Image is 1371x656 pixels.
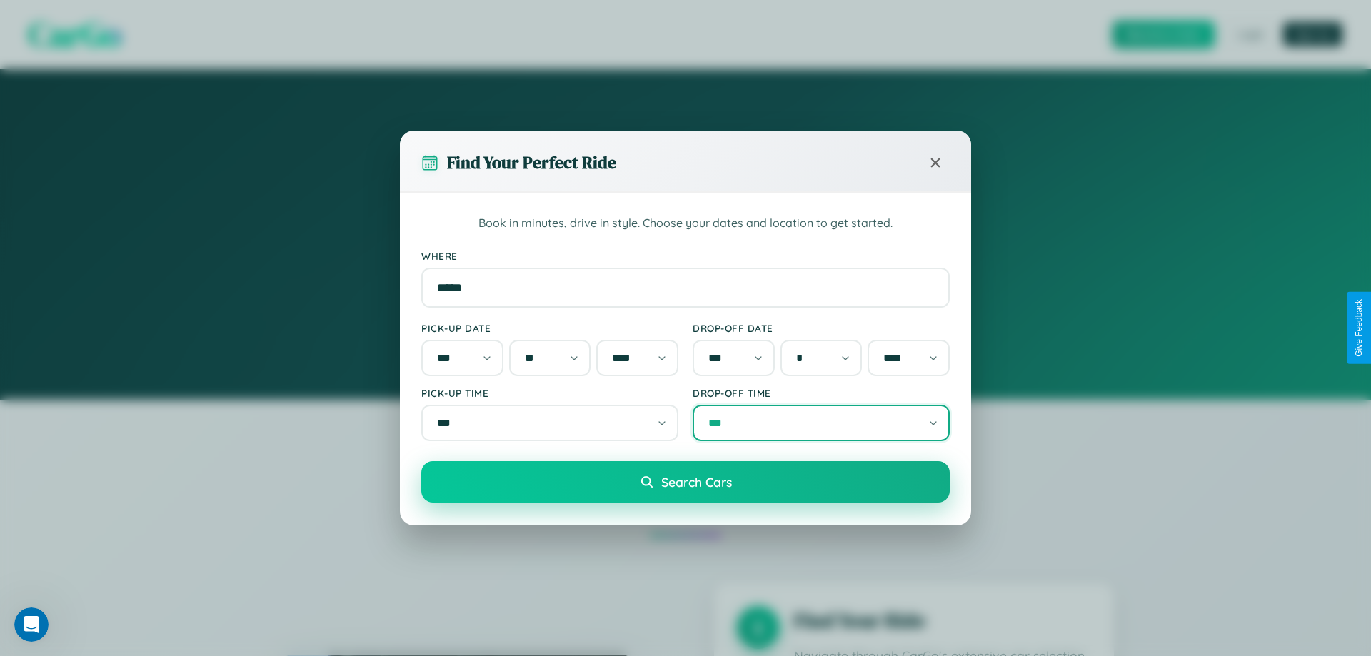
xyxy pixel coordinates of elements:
button: Search Cars [421,461,950,503]
label: Drop-off Date [693,322,950,334]
label: Where [421,250,950,262]
label: Pick-up Time [421,387,678,399]
label: Pick-up Date [421,322,678,334]
span: Search Cars [661,474,732,490]
p: Book in minutes, drive in style. Choose your dates and location to get started. [421,214,950,233]
h3: Find Your Perfect Ride [447,151,616,174]
label: Drop-off Time [693,387,950,399]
